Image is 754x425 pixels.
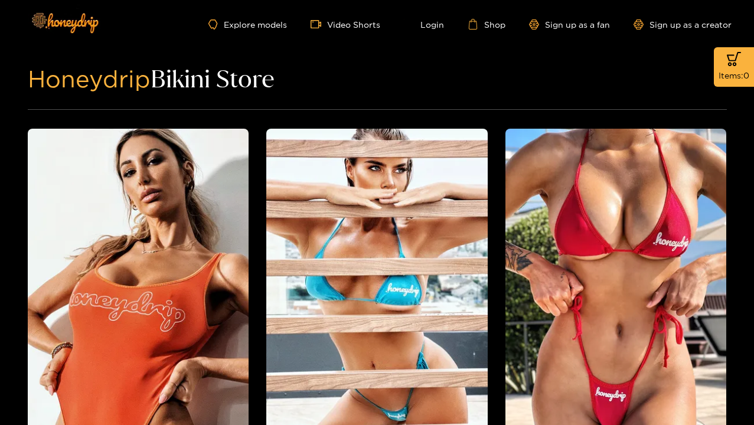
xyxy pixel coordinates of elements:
[719,68,749,82] span: Items: 0
[468,19,505,30] a: Shop
[634,19,732,30] a: Sign up as a creator
[311,19,380,30] a: Video Shorts
[529,19,610,30] a: Sign up as a fan
[404,19,444,30] a: Login
[714,47,754,87] button: Items:0
[28,66,151,91] span: Honeydrip
[208,19,286,30] a: Explore models
[311,19,327,30] span: video-camera
[28,72,727,86] h1: Bikini Store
